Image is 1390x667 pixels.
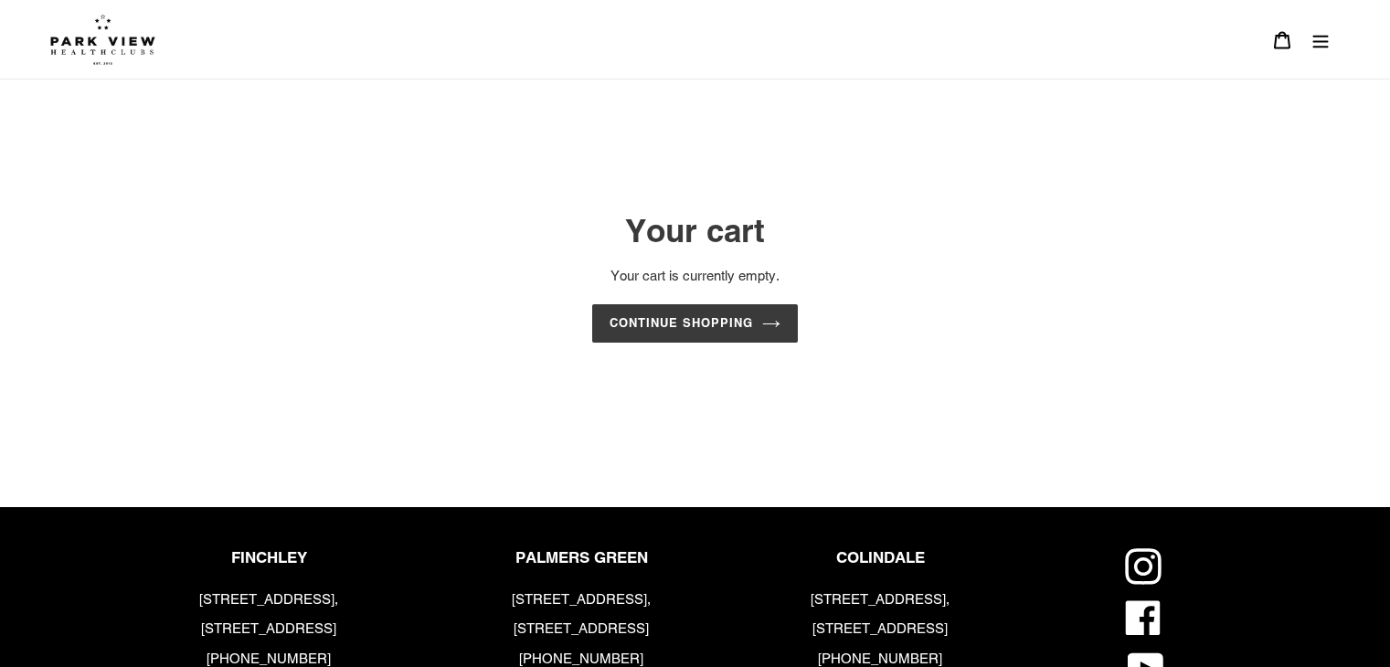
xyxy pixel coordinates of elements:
p: FINCHLEY [197,548,341,566]
p: [STREET_ADDRESS], [809,589,952,610]
p: [STREET_ADDRESS], [510,589,653,610]
img: Park view health clubs is a gym near you. [50,14,155,65]
p: Your cart is currently empty. [248,266,1143,287]
button: Menu [1301,20,1340,59]
p: [STREET_ADDRESS] [510,619,653,640]
p: [STREET_ADDRESS] [197,619,341,640]
p: PALMERS GREEN [510,548,653,566]
p: [STREET_ADDRESS] [809,619,952,640]
a: Continue shopping [592,304,799,343]
h1: Your cart [248,212,1143,250]
p: COLINDALE [809,548,952,566]
p: [STREET_ADDRESS], [197,589,341,610]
